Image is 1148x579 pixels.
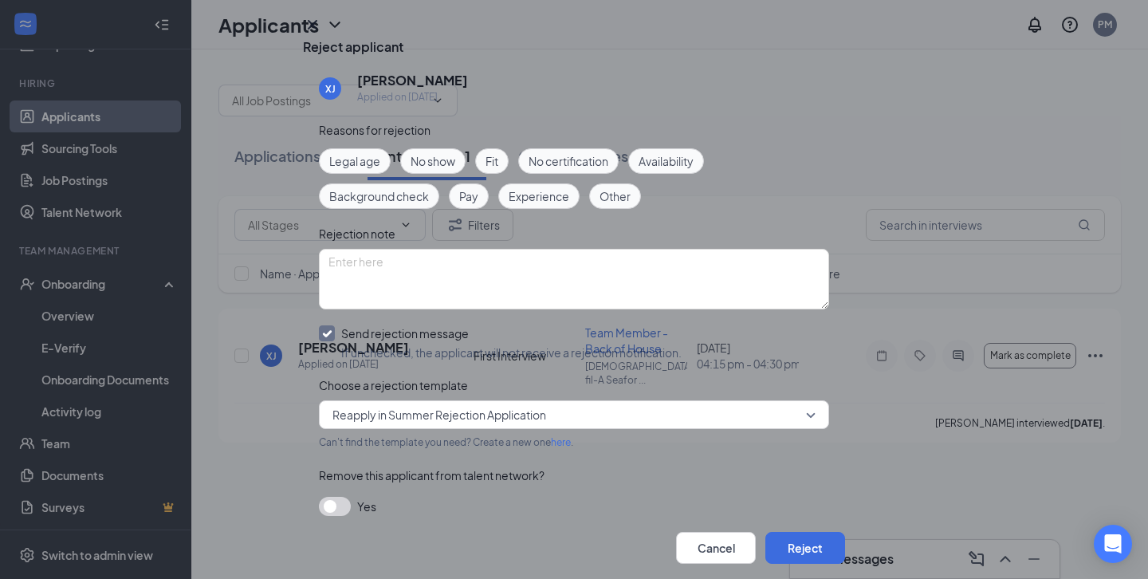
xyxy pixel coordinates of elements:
h5: [PERSON_NAME] [357,72,468,89]
span: Background check [329,187,429,205]
span: No certification [529,152,608,170]
span: Fit [486,152,498,170]
div: Applied on [DATE] [357,89,468,105]
span: Reasons for rejection [319,123,431,137]
span: Reapply in Summer Rejection Application [332,403,546,427]
span: Rejection note [319,226,395,241]
a: here [551,436,571,448]
span: Choose a rejection template [319,378,468,392]
button: Reject [765,532,845,564]
span: Experience [509,187,569,205]
span: Availability [639,152,694,170]
svg: Cross [303,15,322,34]
span: Legal age [329,152,380,170]
span: Other [600,187,631,205]
button: Close [303,15,322,34]
button: Cancel [676,532,756,564]
span: Pay [459,187,478,205]
span: No show [411,152,455,170]
span: Remove this applicant from talent network? [319,468,545,482]
div: XJ [325,82,336,96]
h3: Reject applicant [303,38,403,56]
span: Can't find the template you need? Create a new one . [319,436,573,448]
div: Open Intercom Messenger [1094,525,1132,563]
span: Yes [357,497,376,516]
